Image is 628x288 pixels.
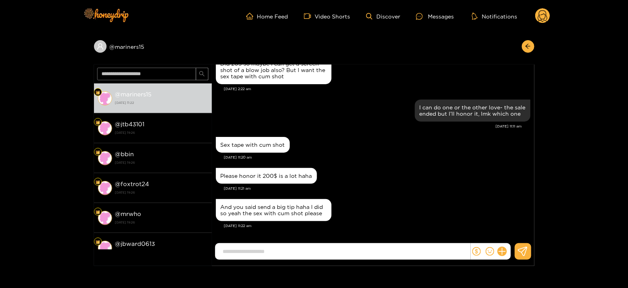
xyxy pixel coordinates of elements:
[97,43,104,50] span: user
[224,223,530,229] div: [DATE] 11:22 am
[304,13,350,20] a: Video Shorts
[98,181,112,195] img: conversation
[246,13,288,20] a: Home Feed
[96,150,100,155] img: Fan Level
[96,90,100,95] img: Fan Level
[96,240,100,244] img: Fan Level
[525,43,531,50] span: arrow-left
[224,186,530,191] div: [DATE] 11:21 am
[115,210,142,217] strong: @ mrwho
[221,204,327,216] div: And you said send a big tip haha I did so yeah the sex with cum shot please
[115,91,152,98] strong: @ mariners15
[115,121,145,127] strong: @ jtb43101
[366,13,400,20] a: Discover
[224,86,530,92] div: [DATE] 2:22 am
[246,13,257,20] span: home
[470,12,519,20] button: Notifications
[115,219,208,226] strong: [DATE] 19:26
[522,40,534,53] button: arrow-left
[221,142,285,148] div: Sex tape with cum shot
[199,71,205,78] span: search
[486,247,494,256] span: smile
[115,181,149,187] strong: @ foxtrot24
[96,120,100,125] img: Fan Level
[98,121,112,135] img: conversation
[98,91,112,105] img: conversation
[304,13,315,20] span: video-camera
[216,168,317,184] div: Oct. 6, 11:21 am
[216,199,331,221] div: Oct. 6, 11:22 am
[471,246,483,257] button: dollar
[98,241,112,255] img: conversation
[115,159,208,166] strong: [DATE] 19:26
[472,247,481,256] span: dollar
[96,210,100,214] img: Fan Level
[98,151,112,165] img: conversation
[196,68,208,80] button: search
[224,155,530,160] div: [DATE] 11:20 am
[115,189,208,196] strong: [DATE] 19:26
[115,240,155,247] strong: @ jbward0613
[96,180,100,185] img: Fan Level
[221,61,327,79] div: Did 205 so maybe I can get a screen shot of a blow job also? But I want the sex tape with cum shot
[216,124,522,129] div: [DATE] 11:11 am
[115,129,208,136] strong: [DATE] 19:26
[216,56,331,84] div: Oct. 6, 2:22 am
[416,12,454,21] div: Messages
[94,40,212,53] div: @mariners15
[221,173,312,179] div: Please honor it 200$ is a lot haha
[216,137,290,153] div: Oct. 6, 11:20 am
[115,249,208,256] strong: [DATE] 19:26
[115,99,208,106] strong: [DATE] 11:22
[420,104,526,117] div: I can do one or the other love- the sale ended but I’ll honor it, lmk which one
[115,151,134,157] strong: @ bbin
[98,211,112,225] img: conversation
[415,100,530,122] div: Oct. 6, 11:11 am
